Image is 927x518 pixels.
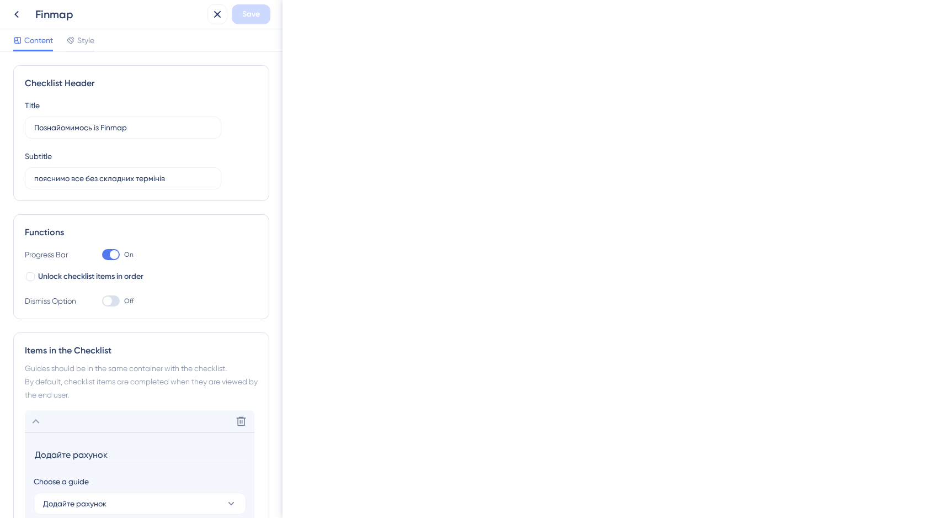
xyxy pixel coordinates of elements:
div: Checklist Header [25,77,258,90]
div: Progress Bar [25,248,80,261]
span: Додайте рахунок [43,497,106,510]
div: Title [25,99,40,112]
span: Content [24,34,53,47]
input: Header 1 [34,121,212,134]
div: Dismiss Option [25,294,80,308]
span: Save [242,8,260,21]
input: Header 2 [34,172,212,184]
button: Save [232,4,270,24]
button: Додайте рахунок [34,493,246,515]
div: Choose a guide [34,475,246,488]
input: Header [34,446,248,463]
div: Subtitle [25,150,52,163]
div: Items in the Checklist [25,344,258,357]
span: On [124,250,134,259]
div: Functions [25,226,258,239]
span: Style [77,34,94,47]
span: Off [124,297,134,305]
span: Unlock checklist items in order [38,270,143,283]
div: Guides should be in the same container with the checklist. By default, checklist items are comple... [25,362,258,401]
div: Finmap [35,7,203,22]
